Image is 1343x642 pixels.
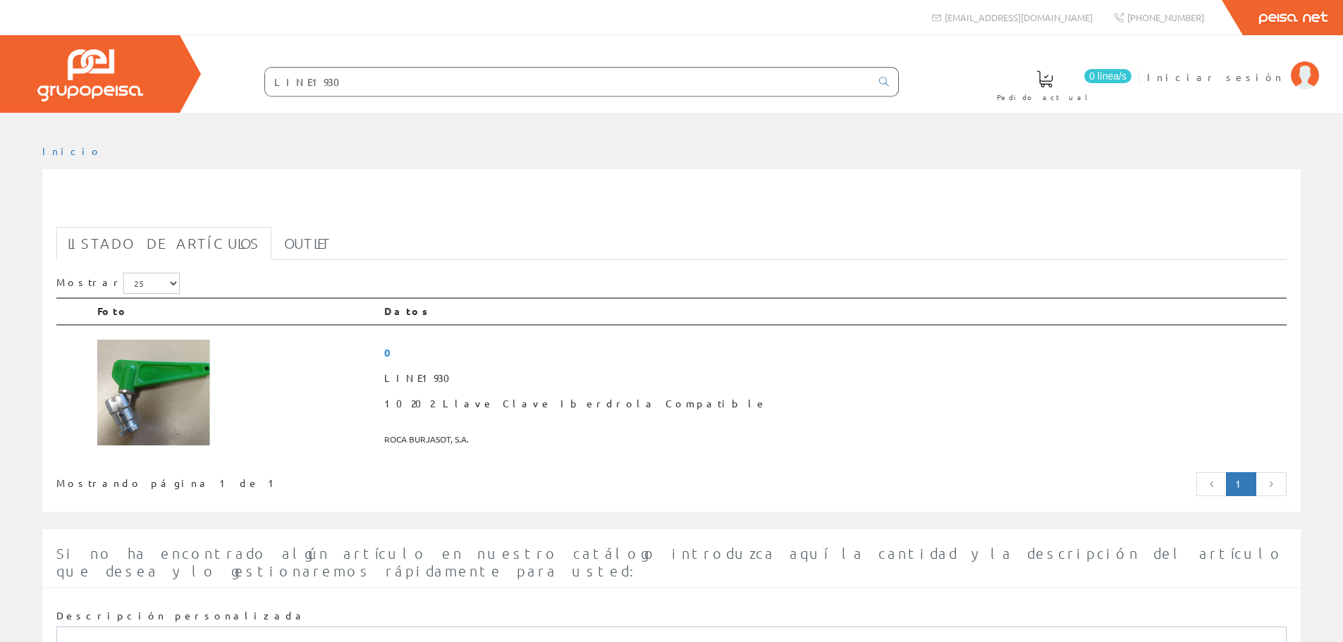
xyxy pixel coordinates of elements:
[1256,472,1287,496] a: Página siguiente
[384,391,1281,416] span: 10202 Llave Clave Iberdrola Compatible
[384,340,1281,366] span: 0
[997,90,1093,104] span: Pedido actual
[56,192,1287,220] h1: LINE1930
[56,273,180,294] label: Mostrar
[384,366,1281,391] span: LINE1930
[56,227,271,260] a: Listado de artículos
[97,340,210,445] img: Foto artículo 10202 Llave Clave Iberdrola Compatible (160.40925266904x150)
[1226,472,1256,496] a: Página actual
[42,144,102,157] a: Inicio
[273,227,343,260] a: Outlet
[379,298,1287,325] th: Datos
[1084,69,1132,83] span: 0 línea/s
[56,471,557,490] div: Mostrando página 1 de 1
[945,11,1093,23] span: [EMAIL_ADDRESS][DOMAIN_NAME]
[1196,472,1227,496] a: Página anterior
[123,273,180,294] select: Mostrar
[37,49,143,101] img: Grupo Peisa
[56,545,1284,579] span: Si no ha encontrado algún artículo en nuestro catálogo introduzca aquí la cantidad y la descripci...
[384,428,1281,451] span: ROCA BURJASOT, S.A.
[265,68,871,96] input: Buscar ...
[1147,70,1284,84] span: Iniciar sesión
[1127,11,1204,23] span: [PHONE_NUMBER]
[1147,58,1319,72] a: Iniciar sesión
[56,609,307,623] label: Descripción personalizada
[92,298,379,325] th: Foto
